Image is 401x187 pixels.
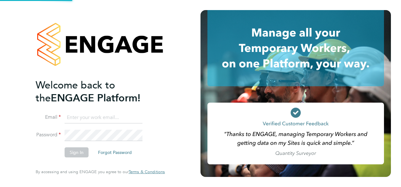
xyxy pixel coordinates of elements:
[65,147,89,157] button: Sign In
[36,114,61,121] label: Email
[129,169,165,174] a: Terms & Conditions
[93,147,137,157] button: Forgot Password
[36,79,115,104] span: Welcome back to the
[65,112,142,123] input: Enter your work email...
[36,132,61,138] label: Password
[36,79,159,105] h2: ENGAGE Platform!
[129,169,165,174] span: Terms & Conditions
[36,169,165,174] span: By accessing and using ENGAGE you agree to our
